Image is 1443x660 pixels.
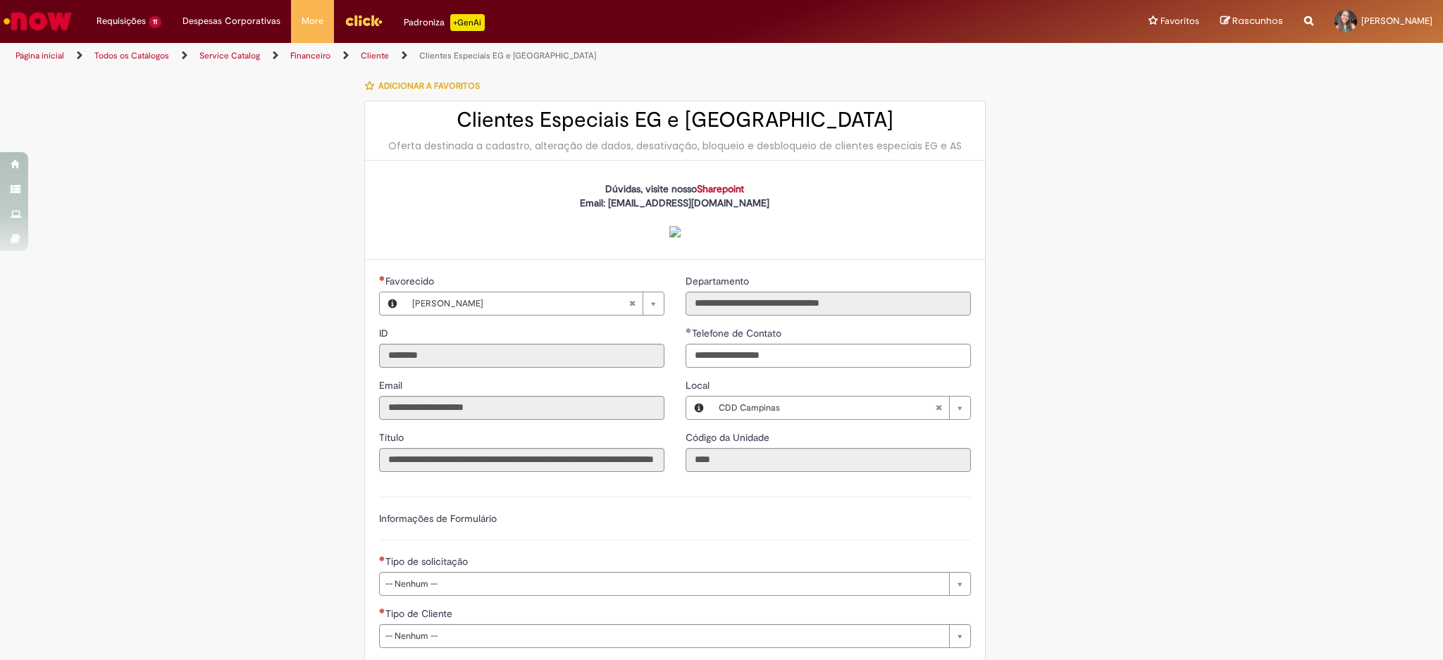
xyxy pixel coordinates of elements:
[379,431,407,444] span: Somente leitura - Título
[669,226,681,237] img: sys_attachment.do
[1232,14,1283,27] span: Rascunhos
[385,555,471,568] span: Tipo de solicitação
[419,50,596,61] a: Clientes Especiais EG e [GEOGRAPHIC_DATA]
[692,327,784,340] span: Telefone de Contato
[580,197,769,237] strong: Email: [EMAIL_ADDRESS][DOMAIN_NAME]
[686,292,971,316] input: Departamento
[1160,14,1199,28] span: Favoritos
[364,71,488,101] button: Adicionar a Favoritos
[182,14,280,28] span: Despesas Corporativas
[686,328,692,333] span: Obrigatório Preenchido
[1,7,74,35] img: ServiceNow
[719,397,935,419] span: CDD Campinas
[385,607,455,620] span: Tipo de Cliente
[379,608,385,614] span: Necessários
[379,275,385,281] span: Obrigatório Preenchido
[380,292,405,315] button: Favorecido, Visualizar este registro Bruna Castriani Ferreira Dos Santos
[379,379,405,392] span: Somente leitura - Email
[16,50,64,61] a: Página inicial
[97,14,146,28] span: Requisições
[621,292,643,315] abbr: Limpar campo Favorecido
[379,396,664,420] input: Email
[379,139,971,153] div: Oferta destinada a cadastro, alteração de dados, desativação, bloqueio e desbloqueio de clientes ...
[385,275,437,287] span: Necessários - Favorecido
[379,430,407,444] label: Somente leitura - Título
[379,512,497,525] label: Informações de Formulário
[361,50,389,61] a: Cliente
[686,448,971,472] input: Código da Unidade
[379,327,391,340] span: Somente leitura - ID
[686,344,971,368] input: Telefone de Contato
[378,80,480,92] span: Adicionar a Favoritos
[712,397,970,419] a: CDD CampinasLimpar campo Local
[385,573,942,595] span: -- Nenhum --
[686,430,772,444] label: Somente leitura - Código da Unidade
[697,182,744,195] a: Sharepoint
[404,14,485,31] div: Padroniza
[405,292,664,315] a: [PERSON_NAME]Limpar campo Favorecido
[412,292,628,315] span: [PERSON_NAME]
[1220,15,1283,28] a: Rascunhos
[199,50,260,61] a: Service Catalog
[686,379,712,392] span: Local
[379,326,391,340] label: Somente leitura - ID
[605,182,744,195] strong: Dúvidas, visite nosso
[686,397,712,419] button: Local, Visualizar este registro CDD Campinas
[686,274,752,288] label: Somente leitura - Departamento
[686,431,772,444] span: Somente leitura - Código da Unidade
[450,14,485,31] p: +GenAi
[385,625,942,647] span: -- Nenhum --
[149,16,161,28] span: 11
[928,397,949,419] abbr: Limpar campo Local
[379,378,405,392] label: Somente leitura - Email
[686,275,752,287] span: Somente leitura - Departamento
[379,344,664,368] input: ID
[379,108,971,132] h2: Clientes Especiais EG e [GEOGRAPHIC_DATA]
[11,43,951,69] ul: Trilhas de página
[379,448,664,472] input: Título
[1361,15,1432,27] span: [PERSON_NAME]
[345,10,383,31] img: click_logo_yellow_360x200.png
[290,50,330,61] a: Financeiro
[94,50,169,61] a: Todos os Catálogos
[379,556,385,561] span: Necessários
[302,14,323,28] span: More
